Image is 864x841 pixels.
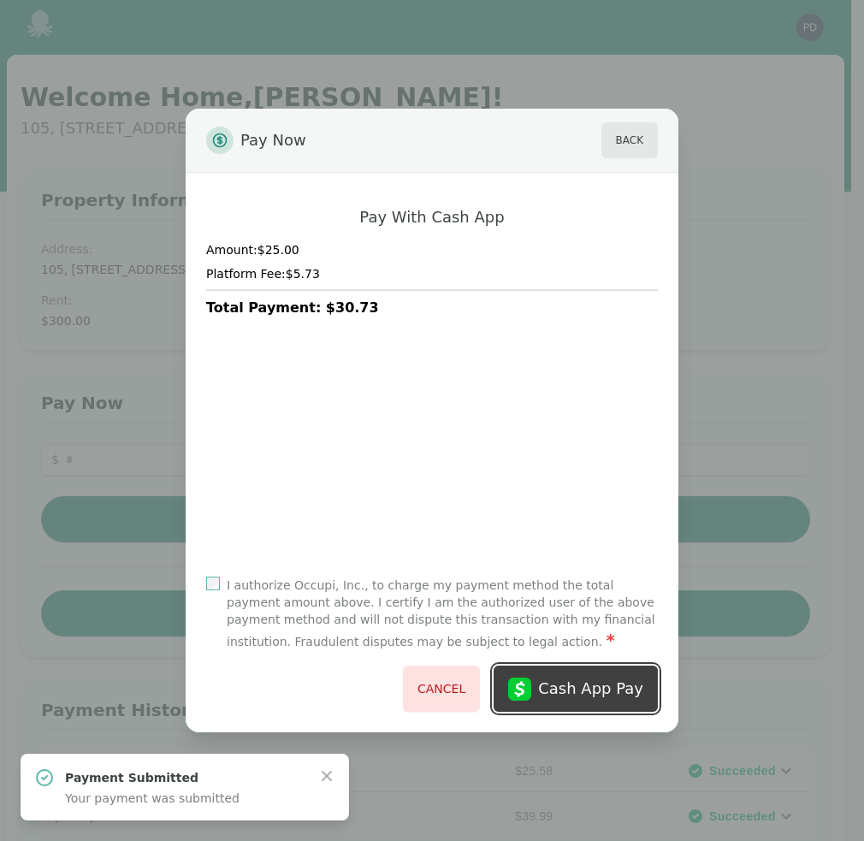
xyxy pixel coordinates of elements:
[403,666,480,712] button: Cancel
[206,265,658,282] h4: Platform Fee: $5.73
[538,677,643,701] div: Cash App Pay
[494,666,658,712] button: Cash App Pay
[206,298,658,318] h3: Total Payment: $30.73
[359,207,504,228] h2: Pay With Cash App
[203,342,661,560] iframe: Secure payment input frame
[227,577,658,652] label: I authorize Occupi, Inc., to charge my payment method the total payment amount above. I certify I...
[240,122,306,158] span: Pay Now
[206,241,658,258] h4: Amount: $25.00
[601,122,658,158] button: Back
